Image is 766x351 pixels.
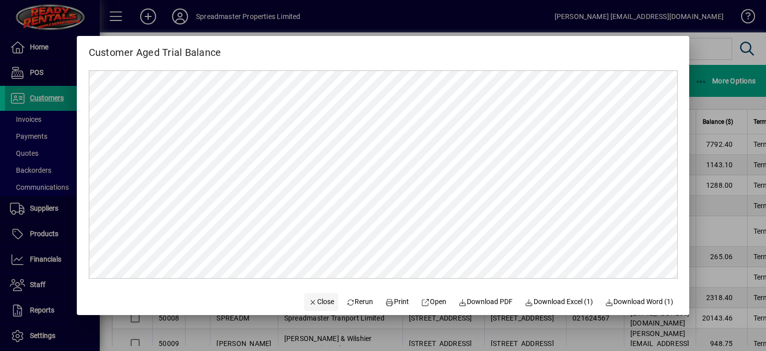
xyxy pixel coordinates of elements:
[421,297,446,307] span: Open
[308,297,334,307] span: Close
[346,297,374,307] span: Rerun
[525,297,593,307] span: Download Excel (1)
[417,293,450,311] a: Open
[458,297,513,307] span: Download PDF
[605,297,674,307] span: Download Word (1)
[454,293,517,311] a: Download PDF
[385,297,409,307] span: Print
[601,293,678,311] button: Download Word (1)
[521,293,597,311] button: Download Excel (1)
[381,293,413,311] button: Print
[77,36,233,60] h2: Customer Aged Trial Balance
[304,293,338,311] button: Close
